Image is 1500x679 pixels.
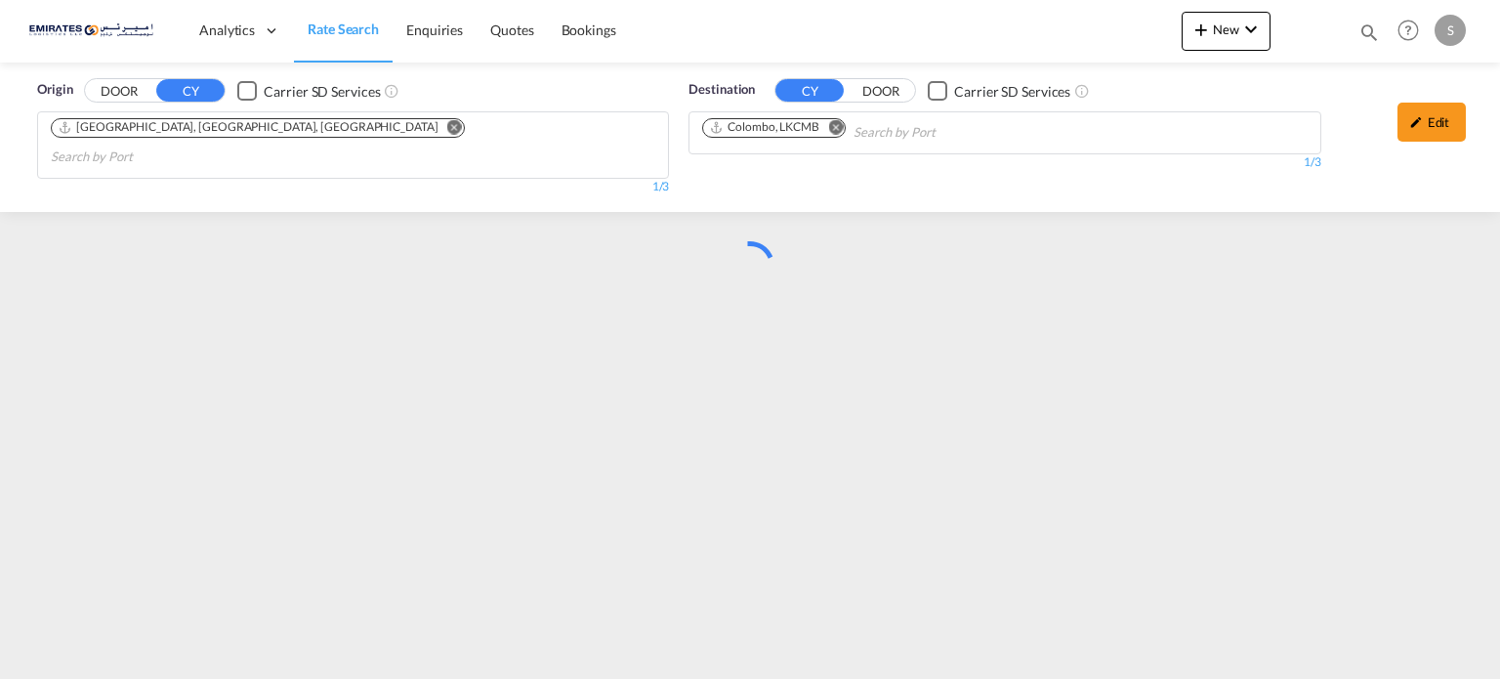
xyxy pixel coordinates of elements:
[1189,21,1263,37] span: New
[1392,14,1435,49] div: Help
[384,83,399,99] md-icon: Unchecked: Search for CY (Container Yard) services for all selected carriers.Checked : Search for...
[1358,21,1380,51] div: icon-magnify
[562,21,616,38] span: Bookings
[928,80,1070,101] md-checkbox: Checkbox No Ink
[85,80,153,103] button: DOOR
[709,119,823,136] div: Press delete to remove this chip.
[156,79,225,102] button: CY
[1074,83,1090,99] md-icon: Unchecked: Search for CY (Container Yard) services for all selected carriers.Checked : Search for...
[490,21,533,38] span: Quotes
[1409,115,1423,129] md-icon: icon-pencil
[1392,14,1425,47] span: Help
[699,112,1047,149] md-chips-wrap: Chips container. Use arrow keys to select chips.
[406,21,463,38] span: Enquiries
[1435,15,1466,46] div: S
[37,80,72,100] span: Origin
[308,21,379,37] span: Rate Search
[688,80,755,100] span: Destination
[29,9,161,53] img: c67187802a5a11ec94275b5db69a26e6.png
[58,119,442,136] div: Press delete to remove this chip.
[709,119,819,136] div: Colombo, LKCMB
[688,154,1320,171] div: 1/3
[815,119,845,139] button: Remove
[435,119,464,139] button: Remove
[199,21,255,40] span: Analytics
[1239,18,1263,41] md-icon: icon-chevron-down
[264,82,380,102] div: Carrier SD Services
[954,82,1070,102] div: Carrier SD Services
[847,80,915,103] button: DOOR
[58,119,438,136] div: Port of Jebel Ali, Jebel Ali, AEJEA
[775,79,844,102] button: CY
[1182,12,1271,51] button: icon-plus 400-fgNewicon-chevron-down
[237,80,380,101] md-checkbox: Checkbox No Ink
[37,179,669,195] div: 1/3
[51,142,236,173] input: Search by Port
[1358,21,1380,43] md-icon: icon-magnify
[854,117,1039,149] input: Chips input.
[1397,103,1466,142] div: icon-pencilEdit
[48,112,658,173] md-chips-wrap: Chips container. Use arrow keys to select chips.
[1189,18,1213,41] md-icon: icon-plus 400-fg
